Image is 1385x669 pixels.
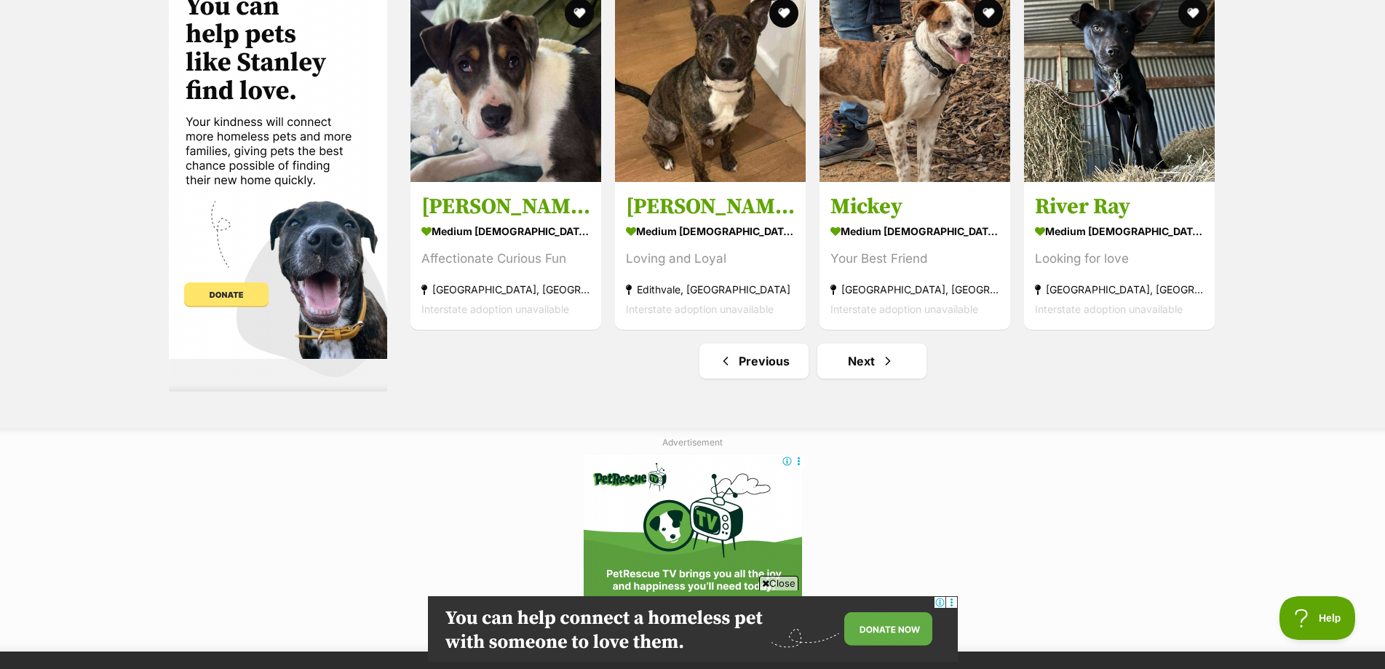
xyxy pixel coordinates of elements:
[515,1,528,12] img: iconc.png
[421,220,590,241] strong: medium [DEMOGRAPHIC_DATA] Dog
[1279,596,1356,640] iframe: Help Scout Beacon - Open
[699,344,809,379] a: Previous page
[581,455,805,637] iframe: Advertisement
[626,302,774,314] span: Interstate adoption unavailable
[1,1,13,13] img: consumer-privacy-logo.png
[830,279,999,298] strong: [GEOGRAPHIC_DATA], [GEOGRAPHIC_DATA]
[410,181,601,329] a: [PERSON_NAME] medium [DEMOGRAPHIC_DATA] Dog Affectionate Curious Fun [GEOGRAPHIC_DATA], [GEOGRAPH...
[1035,279,1204,298] strong: [GEOGRAPHIC_DATA], [GEOGRAPHIC_DATA]
[515,1,530,13] a: Privacy Notification
[421,279,590,298] strong: [GEOGRAPHIC_DATA], [GEOGRAPHIC_DATA]
[830,192,999,220] h3: Mickey
[421,248,590,268] div: Affectionate Curious Fun
[517,1,528,13] img: consumer-privacy-logo.png
[759,576,798,590] span: Close
[626,192,795,220] h3: [PERSON_NAME]
[421,192,590,220] h3: [PERSON_NAME]
[409,344,1217,379] nav: Pagination
[421,302,569,314] span: Interstate adoption unavailable
[1024,181,1215,329] a: River Ray medium [DEMOGRAPHIC_DATA] Dog Looking for love [GEOGRAPHIC_DATA], [GEOGRAPHIC_DATA] Int...
[428,596,958,662] iframe: Advertisement
[1035,220,1204,241] strong: medium [DEMOGRAPHIC_DATA] Dog
[820,181,1010,329] a: Mickey medium [DEMOGRAPHIC_DATA] Dog Your Best Friend [GEOGRAPHIC_DATA], [GEOGRAPHIC_DATA] Inters...
[830,248,999,268] div: Your Best Friend
[1035,248,1204,268] div: Looking for love
[626,220,795,241] strong: medium [DEMOGRAPHIC_DATA] Dog
[1035,192,1204,220] h3: River Ray
[1035,302,1183,314] span: Interstate adoption unavailable
[626,279,795,298] strong: Edithvale, [GEOGRAPHIC_DATA]
[615,181,806,329] a: [PERSON_NAME] medium [DEMOGRAPHIC_DATA] Dog Loving and Loyal Edithvale, [GEOGRAPHIC_DATA] Interst...
[626,248,795,268] div: Loving and Loyal
[817,344,926,379] a: Next page
[830,220,999,241] strong: medium [DEMOGRAPHIC_DATA] Dog
[830,302,978,314] span: Interstate adoption unavailable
